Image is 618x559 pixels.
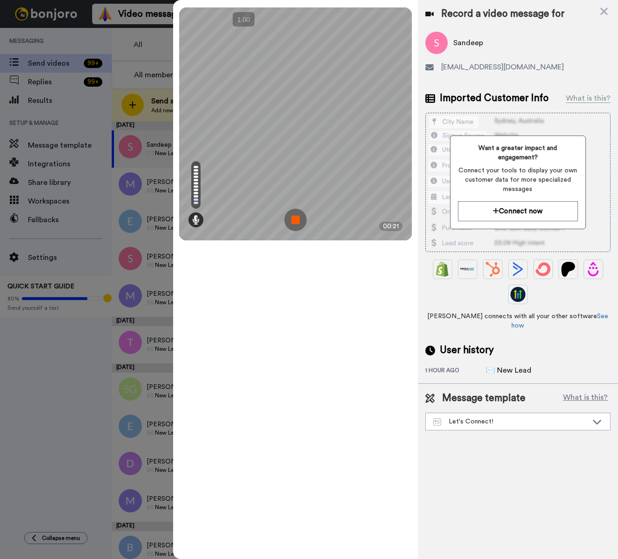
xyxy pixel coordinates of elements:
img: GoHighLevel [511,287,525,302]
img: Shopify [435,262,450,277]
img: ConvertKit [536,262,551,277]
img: Message-temps.svg [433,418,441,426]
span: Message template [442,391,525,405]
img: Hubspot [485,262,500,277]
a: See how [511,313,608,329]
button: What is this? [560,391,611,405]
span: Imported Customer Info [440,91,549,105]
span: Want a greater impact and engagement? [458,143,578,162]
img: Ontraport [460,262,475,277]
img: ActiveCampaign [511,262,525,277]
img: Drip [586,262,601,277]
div: 1 hour ago [425,367,486,376]
span: [EMAIL_ADDRESS][DOMAIN_NAME] [441,61,564,73]
span: Connect your tools to display your own customer data for more specialized messages [458,166,578,194]
div: 00:21 [379,222,403,231]
div: Let's Connect! [433,417,588,426]
button: Connect now [458,201,578,221]
div: What is this? [566,93,611,104]
span: User history [440,343,494,357]
img: ic_record_stop.svg [284,209,307,231]
div: ✉️ New Lead [486,365,532,376]
img: Patreon [561,262,576,277]
span: [PERSON_NAME] connects with all your other software [425,312,611,330]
